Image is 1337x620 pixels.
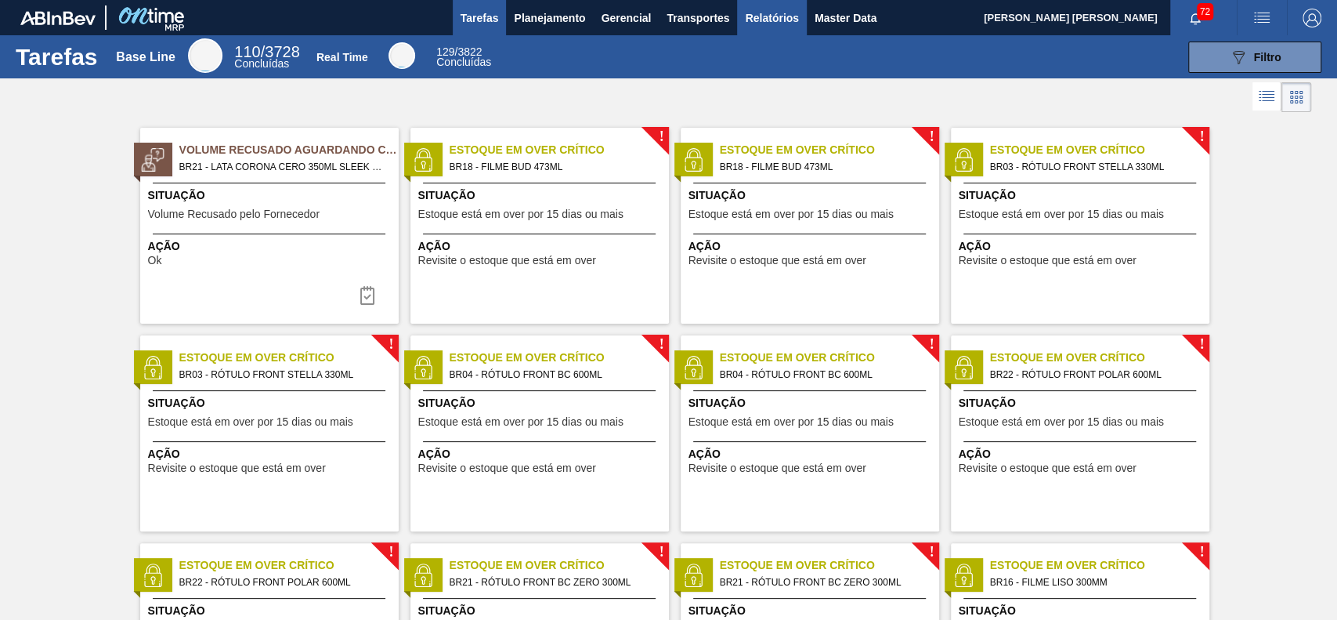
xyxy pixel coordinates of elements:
span: BR22 - RÓTULO FRONT POLAR 600ML [179,574,386,591]
span: Estoque em Over Crítico [720,142,939,158]
span: / 3728 [234,43,299,60]
span: BR22 - RÓTULO FRONT POLAR 600ML [990,366,1197,383]
div: Real Time [316,51,368,63]
span: ! [659,546,663,558]
img: status [141,148,164,172]
button: icon-task-complete [349,280,386,311]
span: BR16 - FILME LISO 300MM [990,574,1197,591]
span: Ação [148,446,395,462]
span: Estoque em Over Crítico [450,557,669,574]
img: status [681,356,705,379]
span: Volume Recusado Aguardando Ciência [179,142,399,158]
span: Situação [959,395,1205,412]
span: ! [1199,339,1204,350]
div: Base Line [234,45,299,69]
span: Master Data [815,9,876,27]
span: Estoque está em over por 15 dias ou mais [688,416,894,428]
button: Filtro [1188,42,1321,73]
span: BR18 - FILME BUD 473ML [450,158,656,176]
span: Ação [418,238,665,255]
span: Estoque em Over Crítico [990,557,1209,574]
span: Situação [959,187,1205,204]
img: icon-task-complete [358,286,377,305]
span: Revisite o estoque que está em over [959,462,1136,474]
span: Gerencial [602,9,652,27]
button: Notificações [1170,7,1220,29]
span: Ação [959,446,1205,462]
span: Estoque em Over Crítico [450,142,669,158]
span: Estoque está em over por 15 dias ou mais [148,416,353,428]
span: Ação [688,238,935,255]
span: 110 [234,43,260,60]
span: ! [1199,546,1204,558]
span: Transportes [667,9,729,27]
span: ! [929,339,934,350]
span: Situação [148,603,395,619]
span: Tarefas [461,9,499,27]
span: Revisite o estoque que está em over [418,255,596,266]
span: Planejamento [514,9,585,27]
span: BR03 - RÓTULO FRONT STELLA 330ML [990,158,1197,176]
span: Situação [688,187,935,204]
span: Concluídas [436,56,491,68]
span: Estoque está em over por 15 dias ou mais [688,208,894,220]
div: Base Line [188,38,222,73]
span: ! [388,546,393,558]
span: ! [1199,131,1204,143]
span: BR21 - RÓTULO FRONT BC ZERO 300ML [450,574,656,591]
span: Ok [148,255,162,266]
span: Ação [418,446,665,462]
span: BR04 - RÓTULO FRONT BC 600ML [450,366,656,383]
span: Estoque em Over Crítico [179,557,399,574]
img: status [411,356,435,379]
span: 72 [1197,3,1213,20]
span: ! [388,339,393,350]
span: Estoque está em over por 15 dias ou mais [959,416,1164,428]
span: BR21 - RÓTULO FRONT BC ZERO 300ML [720,574,927,591]
div: Real Time [436,47,491,67]
span: Situação [418,187,665,204]
img: TNhmsLtSVTkK8tSr43FrP2fwEKptu5GPRR3wAAAABJRU5ErkJggg== [20,11,96,25]
div: Base Line [116,50,175,64]
span: ! [929,546,934,558]
span: Revisite o estoque que está em over [959,255,1136,266]
span: BR03 - RÓTULO FRONT STELLA 330ML [179,366,386,383]
img: status [952,356,975,379]
span: Concluídas [234,57,289,70]
img: status [411,564,435,587]
span: Situação [148,187,395,204]
img: status [411,148,435,172]
span: / 3822 [436,45,482,58]
span: Situação [688,395,935,412]
h1: Tarefas [16,48,98,66]
div: Completar tarefa: 30206025 [349,280,386,311]
span: BR21 - LATA CORONA CERO 350ML SLEEK Volume - 624882 [179,158,386,176]
img: Logout [1303,9,1321,27]
span: Revisite o estoque que está em over [418,462,596,474]
span: Estoque em Over Crítico [179,350,399,366]
img: status [681,148,705,172]
span: Relatórios [745,9,798,27]
span: Situação [148,395,395,412]
span: Situação [418,395,665,412]
span: Revisite o estoque que está em over [148,462,326,474]
span: Revisite o estoque que está em over [688,462,866,474]
span: BR18 - FILME BUD 473ML [720,158,927,176]
span: Volume Recusado pelo Fornecedor [148,208,320,220]
span: Situação [959,603,1205,619]
img: status [952,148,975,172]
span: Estoque em Over Crítico [450,350,669,366]
span: Estoque está em over por 15 dias ou mais [418,416,623,428]
span: Estoque está em over por 15 dias ou mais [418,208,623,220]
span: Ação [688,446,935,462]
div: Visão em Cards [1281,82,1311,112]
img: userActions [1252,9,1271,27]
span: Ação [148,238,395,255]
img: status [141,564,164,587]
span: Estoque em Over Crítico [990,142,1209,158]
img: status [681,564,705,587]
span: Estoque está em over por 15 dias ou mais [959,208,1164,220]
img: status [141,356,164,379]
span: Estoque em Over Crítico [720,557,939,574]
span: Ação [959,238,1205,255]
